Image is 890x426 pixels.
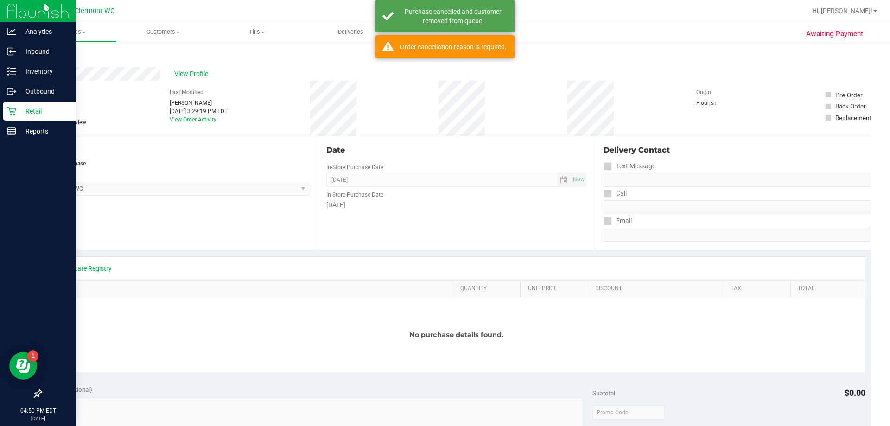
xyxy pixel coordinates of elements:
[399,7,508,25] div: Purchase cancelled and customer removed from queue.
[16,106,72,117] p: Retail
[16,46,72,57] p: Inbound
[592,406,664,420] input: Promo Code
[56,264,112,273] a: View State Registry
[595,285,719,292] a: Discount
[170,99,228,107] div: [PERSON_NAME]
[48,297,865,372] div: No purchase details found.
[4,415,72,422] p: [DATE]
[210,22,304,42] a: Tills
[210,28,304,36] span: Tills
[16,26,72,37] p: Analytics
[326,200,586,210] div: [DATE]
[4,407,72,415] p: 04:50 PM EDT
[812,7,872,14] span: Hi, [PERSON_NAME]!
[7,87,16,96] inline-svg: Outbound
[7,127,16,136] inline-svg: Reports
[604,214,632,228] label: Email
[696,99,743,107] div: Flourish
[806,29,863,39] span: Awaiting Payment
[399,42,508,51] div: Order cancellation reason is required.
[731,285,787,292] a: Tax
[170,88,203,96] label: Last Modified
[16,86,72,97] p: Outbound
[304,22,398,42] a: Deliveries
[16,66,72,77] p: Inventory
[528,285,585,292] a: Unit Price
[326,163,383,172] label: In-Store Purchase Date
[845,388,865,398] span: $0.00
[835,90,863,100] div: Pre-Order
[55,285,449,292] a: SKU
[798,285,854,292] a: Total
[604,159,655,173] label: Text Message
[174,69,211,79] span: View Profile
[326,191,383,199] label: In-Store Purchase Date
[592,389,615,397] span: Subtotal
[116,22,210,42] a: Customers
[75,7,114,15] span: Clermont WC
[835,102,866,111] div: Back Order
[170,107,228,115] div: [DATE] 3:29:19 PM EDT
[604,200,871,214] input: Format: (999) 999-9999
[7,67,16,76] inline-svg: Inventory
[7,107,16,116] inline-svg: Retail
[835,113,871,122] div: Replacement
[604,145,871,156] div: Delivery Contact
[325,28,376,36] span: Deliveries
[696,88,711,96] label: Origin
[117,28,210,36] span: Customers
[170,116,216,123] a: View Order Activity
[7,27,16,36] inline-svg: Analytics
[604,187,627,200] label: Call
[604,173,871,187] input: Format: (999) 999-9999
[41,145,309,156] div: Location
[326,145,586,156] div: Date
[16,126,72,137] p: Reports
[460,285,517,292] a: Quantity
[27,350,38,362] iframe: Resource center unread badge
[9,352,37,380] iframe: Resource center
[7,47,16,56] inline-svg: Inbound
